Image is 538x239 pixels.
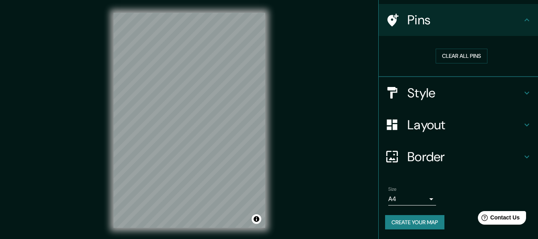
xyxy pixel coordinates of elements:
[379,77,538,109] div: Style
[252,214,261,224] button: Toggle attribution
[407,149,522,165] h4: Border
[467,208,529,230] iframe: Help widget launcher
[388,193,436,205] div: A4
[113,13,265,228] canvas: Map
[407,12,522,28] h4: Pins
[385,215,444,230] button: Create your map
[407,117,522,133] h4: Layout
[388,186,397,192] label: Size
[379,4,538,36] div: Pins
[436,49,487,63] button: Clear all pins
[379,141,538,173] div: Border
[379,109,538,141] div: Layout
[407,85,522,101] h4: Style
